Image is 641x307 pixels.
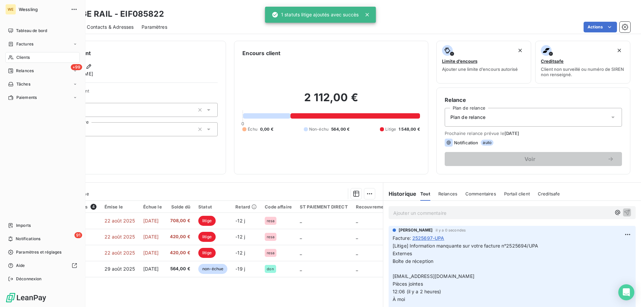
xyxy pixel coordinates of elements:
[541,66,625,77] span: Client non surveillé ou numéro de SIREN non renseigné.
[300,234,302,240] span: _
[481,140,493,146] span: auto
[16,276,42,282] span: Déconnexion
[143,218,159,223] span: [DATE]
[16,236,40,242] span: Notifications
[170,266,190,272] span: 564,00 €
[198,204,227,209] div: Statut
[300,218,302,223] span: _
[16,263,25,269] span: Aide
[383,190,417,198] h6: Historique
[399,227,433,233] span: [PERSON_NAME]
[445,152,622,166] button: Voir
[445,131,622,136] span: Prochaine relance prévue le
[59,8,164,20] h3: EIFFAGE RAIL - EIF085822
[393,235,411,242] span: Facture :
[143,250,159,256] span: [DATE]
[16,249,61,255] span: Paramètres et réglages
[104,218,135,223] span: 22 août 2025
[16,68,34,74] span: Relances
[241,121,244,126] span: 0
[331,126,350,132] span: 564,00 €
[235,218,245,223] span: -12 j
[436,41,531,84] button: Limite d’encoursAjouter une limite d’encours autorisé
[584,22,617,32] button: Actions
[399,126,420,132] span: 1 548,00 €
[87,24,134,30] span: Contacts & Adresses
[143,266,159,272] span: [DATE]
[442,66,518,72] span: Ajouter une limite d’encours autorisé
[54,88,218,98] span: Propriétés Client
[385,126,396,132] span: Litige
[454,140,478,145] span: Notification
[143,234,159,240] span: [DATE]
[356,266,358,272] span: _
[104,250,135,256] span: 22 août 2025
[356,204,406,209] div: Recouvrement Déclaré
[16,54,30,60] span: Clients
[420,191,430,196] span: Tout
[300,204,348,209] div: ST PAIEMENT DIRECT
[267,235,274,239] span: resa
[260,126,273,132] span: 0,00 €
[170,234,190,240] span: 420,00 €
[198,216,216,226] span: litige
[90,204,96,210] span: 4
[170,250,190,256] span: 420,00 €
[235,250,245,256] span: -12 j
[300,266,302,272] span: _
[16,41,33,47] span: Factures
[170,204,190,209] div: Solde dû
[618,284,634,300] div: Open Intercom Messenger
[74,232,82,238] span: 91
[535,41,630,84] button: CreditsafeClient non surveillé ou numéro de SIREN non renseigné.
[104,204,135,209] div: Émise le
[16,95,37,101] span: Paiements
[104,266,135,272] span: 29 août 2025
[198,232,216,242] span: litige
[5,292,47,303] img: Logo LeanPay
[5,4,16,15] div: WE
[242,49,280,57] h6: Encours client
[235,204,257,209] div: Retard
[198,248,216,258] span: litige
[248,126,257,132] span: Échu
[445,96,622,104] h6: Relance
[438,191,457,196] span: Relances
[356,234,358,240] span: _
[16,28,47,34] span: Tableau de bord
[235,234,245,240] span: -12 j
[267,267,274,271] span: don
[450,114,485,121] span: Plan de relance
[16,81,30,87] span: Tâches
[235,266,245,272] span: -19 j
[170,217,190,224] span: 708,00 €
[436,228,466,232] span: il y a 0 secondes
[71,64,82,70] span: +99
[242,91,420,111] h2: 2 112,00 €
[5,260,80,271] a: Aide
[442,58,477,64] span: Limite d’encours
[465,191,496,196] span: Commentaires
[143,204,162,209] div: Échue le
[453,156,607,162] span: Voir
[309,126,329,132] span: Non-échu
[356,250,358,256] span: _
[40,49,218,57] h6: Informations client
[272,9,359,21] div: 1 statuts litige ajoutés avec succès
[265,204,292,209] div: Code affaire
[300,250,302,256] span: _
[16,222,31,228] span: Imports
[504,191,530,196] span: Portail client
[267,219,274,223] span: resa
[504,131,519,136] span: [DATE]
[541,58,564,64] span: Creditsafe
[198,264,227,274] span: non-échue
[538,191,560,196] span: Creditsafe
[104,234,135,240] span: 22 août 2025
[142,24,167,30] span: Paramètres
[267,251,274,255] span: resa
[19,7,67,12] span: Wessling
[412,235,444,242] span: 2525697-UPA
[356,218,358,223] span: _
